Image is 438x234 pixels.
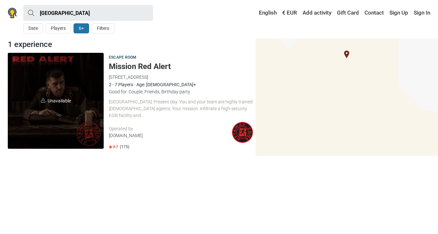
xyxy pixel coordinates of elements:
button: Date [23,23,43,33]
span: Escape room [109,54,136,61]
div: [STREET_ADDRESS] [109,74,253,81]
div: Operated by [109,125,232,132]
input: try “London” [23,5,153,21]
span: (175) [120,144,129,149]
img: English [254,11,259,15]
a: English [253,7,278,19]
div: Mission Red Alert [343,51,351,58]
a: Gift Card [335,7,361,19]
img: GetAway.Zone [232,122,253,143]
a: Sign Up [388,7,410,19]
div: Good for: Couple, Friends, Birthday party [109,88,253,95]
a: Contact [363,7,386,19]
div: 2 - 7 Players · Age: [DEMOGRAPHIC_DATA]+ [109,81,253,88]
img: unavailable [41,98,45,103]
div: 1 experience [5,39,256,50]
img: Star [109,145,112,148]
button: Filters [92,23,114,33]
img: Nowescape logo [8,8,17,18]
button: Players [46,23,71,33]
span: Unavailable [8,53,104,149]
a: Sign In [412,7,430,19]
a: unavailableUnavailable Mission Red Alert [8,53,104,149]
button: 6+ [74,23,89,33]
a: € EUR [281,7,299,19]
div: [DOMAIN_NAME] [109,132,232,139]
div: [GEOGRAPHIC_DATA]. Present day. You and your team are highly trained [DEMOGRAPHIC_DATA] agents. Y... [109,99,253,119]
h5: Mission Red Alert [109,62,253,71]
a: Add activity [301,7,333,19]
span: 4.7 [109,144,118,149]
